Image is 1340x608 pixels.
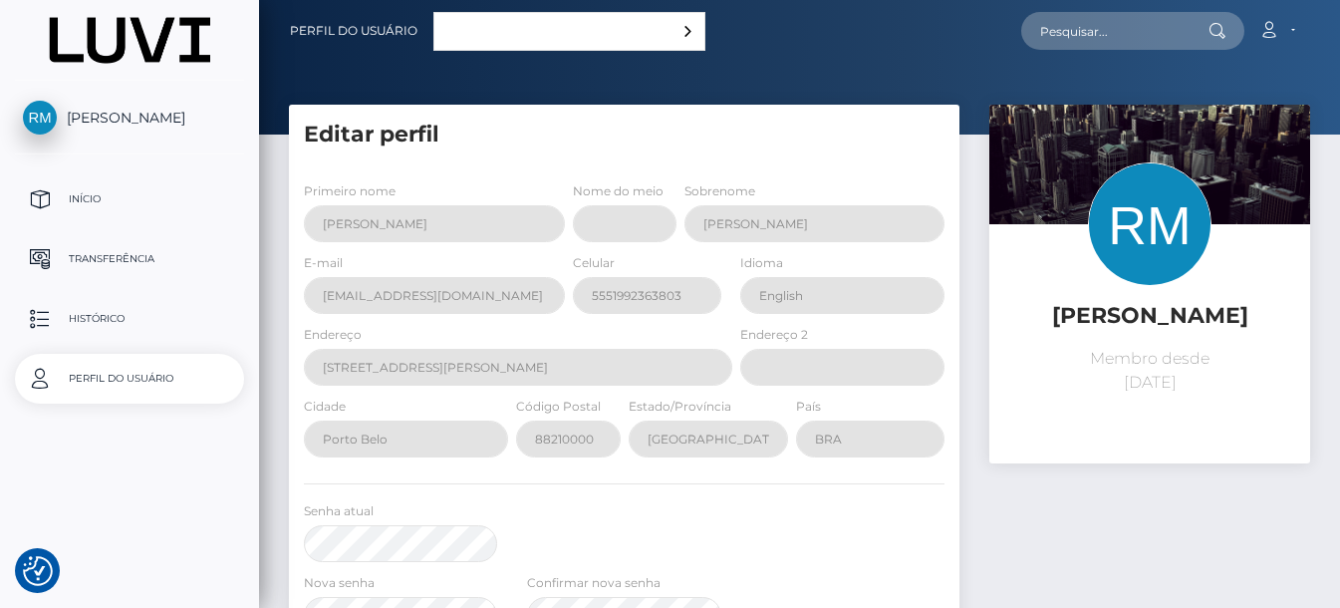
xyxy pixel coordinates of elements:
[1021,12,1208,50] input: Pesquisar...
[23,304,236,334] p: Histórico
[290,10,417,52] a: Perfil do usuário
[23,244,236,274] p: Transferência
[15,294,244,344] a: Histórico
[740,326,808,344] label: Endereço 2
[989,105,1310,318] img: ...
[1004,301,1295,332] h5: [PERSON_NAME]
[304,574,375,592] label: Nova senha
[304,120,944,151] h5: Editar perfil
[573,254,615,272] label: Celular
[23,556,53,586] button: Consent Preferences
[796,398,821,416] label: País
[516,398,601,416] label: Código Postal
[15,174,244,224] a: Início
[740,254,783,272] label: Idioma
[573,182,664,200] label: Nome do meio
[304,182,396,200] label: Primeiro nome
[41,16,218,65] img: MassPay
[15,354,244,404] a: Perfil do usuário
[433,12,705,51] aside: Language selected: Português (Brasil)
[15,109,244,127] span: [PERSON_NAME]
[433,12,705,51] div: Language
[23,364,236,394] p: Perfil do usuário
[23,556,53,586] img: Revisit consent button
[304,502,374,520] label: Senha atual
[684,182,755,200] label: Sobrenome
[629,398,731,416] label: Estado/Província
[434,13,704,50] a: Português ([GEOGRAPHIC_DATA])
[15,234,244,284] a: Transferência
[527,574,661,592] label: Confirmar nova senha
[23,184,236,214] p: Início
[304,254,343,272] label: E-mail
[304,398,346,416] label: Cidade
[1004,347,1295,395] p: Membro desde [DATE]
[304,326,362,344] label: Endereço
